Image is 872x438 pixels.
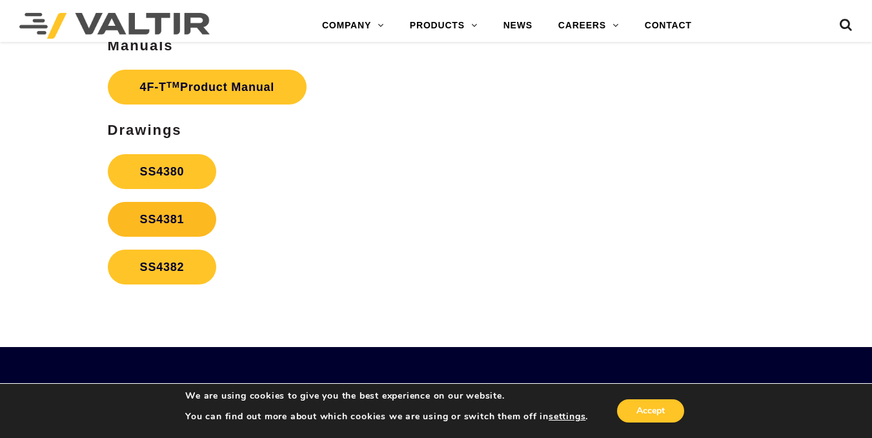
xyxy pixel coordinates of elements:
a: CAREERS [545,13,632,39]
p: You can find out more about which cookies we are using or switch them off in . [185,411,588,423]
img: Valtir [19,13,210,39]
a: PRODUCTS [397,13,491,39]
a: SS4381 [108,202,217,237]
a: SS4380 [108,154,217,189]
a: SS4382 [108,250,217,284]
a: NEWS [491,13,545,39]
button: Accept [617,399,684,423]
sup: TM [167,80,180,90]
strong: Manuals [108,37,174,54]
strong: Drawings [108,122,182,138]
a: 4F-TTMProduct Manual [108,70,307,105]
a: COMPANY [309,13,397,39]
a: CONTACT [632,13,705,39]
p: We are using cookies to give you the best experience on our website. [185,390,588,402]
button: settings [549,411,585,423]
